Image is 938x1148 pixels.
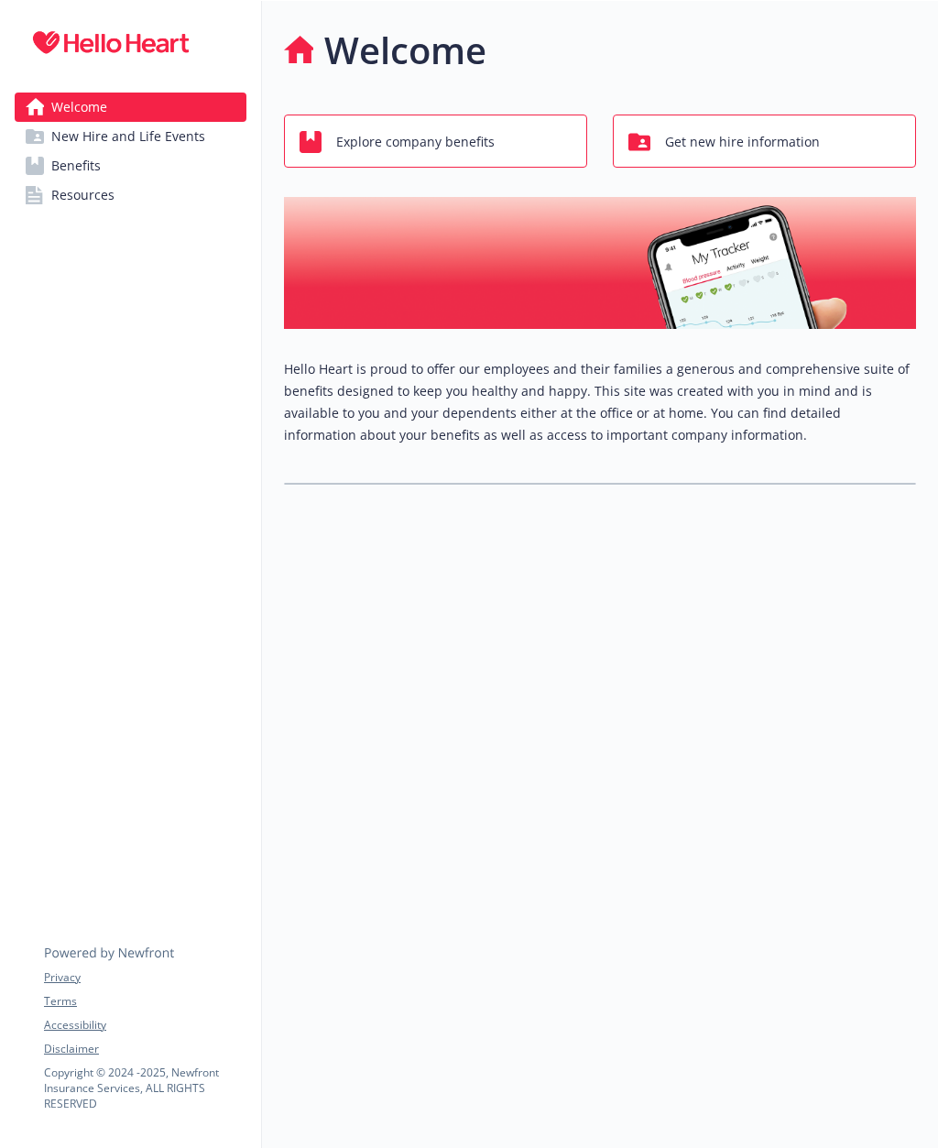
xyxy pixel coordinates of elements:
h1: Welcome [324,23,486,78]
span: Benefits [51,151,101,180]
p: Hello Heart is proud to offer our employees and their families a generous and comprehensive suite... [284,358,916,446]
a: Accessibility [44,1017,245,1033]
a: New Hire and Life Events [15,122,246,151]
a: Terms [44,993,245,1010]
span: Resources [51,180,115,210]
button: Get new hire information [613,115,916,168]
button: Explore company benefits [284,115,587,168]
span: Welcome [51,93,107,122]
a: Privacy [44,969,245,986]
a: Disclaimer [44,1041,245,1057]
span: Explore company benefits [336,125,495,159]
span: Get new hire information [665,125,820,159]
p: Copyright © 2024 - 2025 , Newfront Insurance Services, ALL RIGHTS RESERVED [44,1065,245,1111]
a: Welcome [15,93,246,122]
img: overview page banner [284,197,916,329]
a: Resources [15,180,246,210]
span: New Hire and Life Events [51,122,205,151]
a: Benefits [15,151,246,180]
